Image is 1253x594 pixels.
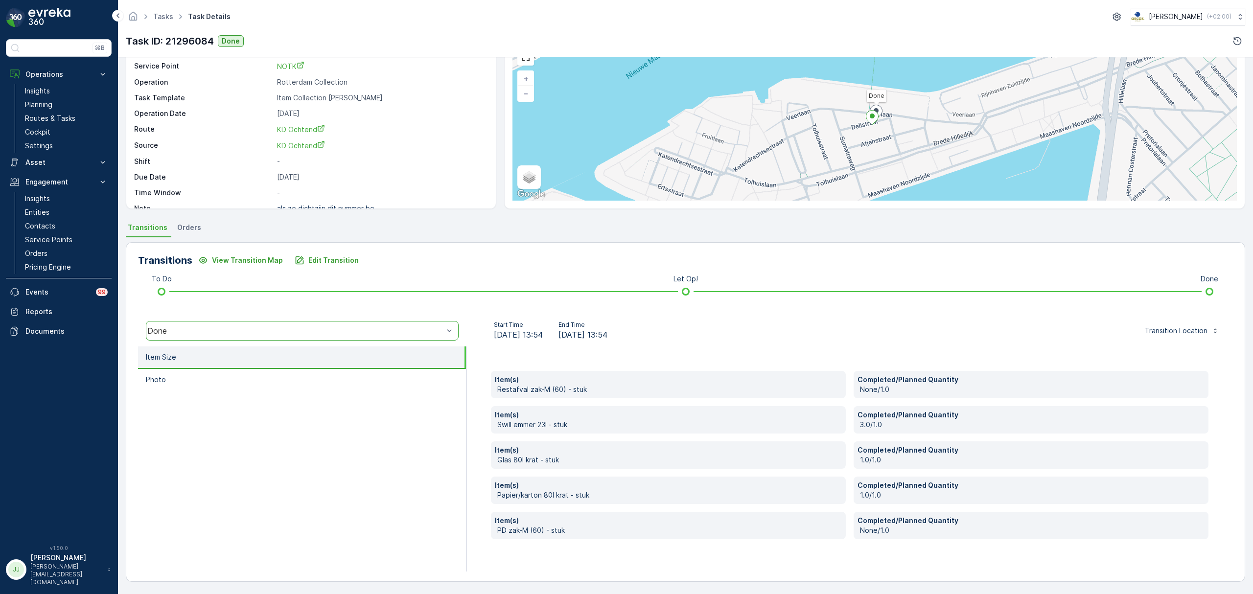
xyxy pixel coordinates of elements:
[134,109,273,118] p: Operation Date
[25,207,49,217] p: Entities
[21,206,112,219] a: Entities
[518,86,533,101] a: Zoom Out
[25,127,50,137] p: Cockpit
[494,321,543,329] p: Start Time
[1131,11,1145,22] img: basis-logo_rgb2x.png
[495,480,842,490] p: Item(s)
[860,525,1205,535] p: None/1.0
[860,455,1205,465] p: 1.0/1.0
[6,153,112,172] button: Asset
[25,287,90,297] p: Events
[186,12,232,22] span: Task Details
[21,192,112,206] a: Insights
[147,326,443,335] div: Done
[277,140,486,151] a: KD Ochtend
[6,65,112,84] button: Operations
[21,98,112,112] a: Planning
[153,12,173,21] a: Tasks
[134,93,273,103] p: Task Template
[6,8,25,27] img: logo
[277,125,325,134] span: KD Ochtend
[128,15,139,23] a: Homepage
[134,157,273,166] p: Shift
[25,86,50,96] p: Insights
[860,420,1205,430] p: 3.0/1.0
[128,223,167,232] span: Transitions
[28,8,70,27] img: logo_dark-DEwI_e13.png
[25,235,72,245] p: Service Points
[277,157,486,166] p: -
[1149,12,1203,22] p: [PERSON_NAME]
[21,112,112,125] a: Routes & Tasks
[495,410,842,420] p: Item(s)
[152,274,172,284] p: To Do
[25,249,47,258] p: Orders
[497,525,842,535] p: PD zak-M (60) - stuk
[497,490,842,500] p: Papier/karton 80l krat - stuk
[21,139,112,153] a: Settings
[494,329,543,341] span: [DATE] 13:54
[21,219,112,233] a: Contacts
[218,35,244,47] button: Done
[25,194,50,204] p: Insights
[25,307,108,317] p: Reports
[1145,326,1207,336] p: Transition Location
[192,252,289,268] button: View Transition Map
[277,109,486,118] p: [DATE]
[95,44,105,52] p: ⌘B
[146,375,166,385] p: Photo
[21,125,112,139] a: Cockpit
[277,172,486,182] p: [DATE]
[222,36,240,46] p: Done
[860,385,1205,394] p: None/1.0
[6,321,112,341] a: Documents
[134,124,273,135] p: Route
[1201,274,1218,284] p: Done
[134,140,273,151] p: Source
[524,89,529,97] span: −
[134,172,273,182] p: Due Date
[495,516,842,525] p: Item(s)
[134,188,273,198] p: Time Window
[1139,323,1225,339] button: Transition Location
[277,93,486,103] p: Item Collection [PERSON_NAME]
[558,329,607,341] span: [DATE] 13:54
[518,166,540,188] a: Layers
[858,516,1205,525] p: Completed/Planned Quantity
[6,172,112,192] button: Engagement
[21,84,112,98] a: Insights
[673,274,698,284] p: Let Op!
[289,252,365,268] button: Edit Transition
[497,420,842,430] p: Swill emmer 23l - stuk
[21,247,112,260] a: Orders
[6,282,112,302] a: Events99
[515,188,547,201] a: Open this area in Google Maps (opens a new window)
[277,124,486,135] a: KD Ochtend
[308,255,359,265] p: Edit Transition
[858,375,1205,385] p: Completed/Planned Quantity
[1207,13,1231,21] p: ( +02:00 )
[21,233,112,247] a: Service Points
[25,221,55,231] p: Contacts
[497,385,842,394] p: Restafval zak-M (60) - stuk
[277,141,325,150] span: KD Ochtend
[21,260,112,274] a: Pricing Engine
[277,62,304,70] span: NOTK
[25,326,108,336] p: Documents
[277,61,486,71] a: NOTK
[98,288,106,296] p: 99
[515,188,547,201] img: Google
[558,321,607,329] p: End Time
[858,480,1205,490] p: Completed/Planned Quantity
[146,352,176,362] p: Item Size
[25,262,71,272] p: Pricing Engine
[177,223,201,232] span: Orders
[518,71,533,86] a: Zoom In
[212,255,283,265] p: View Transition Map
[25,158,92,167] p: Asset
[1131,8,1245,25] button: [PERSON_NAME](+02:00)
[30,563,103,586] p: [PERSON_NAME][EMAIL_ADDRESS][DOMAIN_NAME]
[524,74,528,83] span: +
[6,545,112,551] span: v 1.50.0
[25,141,53,151] p: Settings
